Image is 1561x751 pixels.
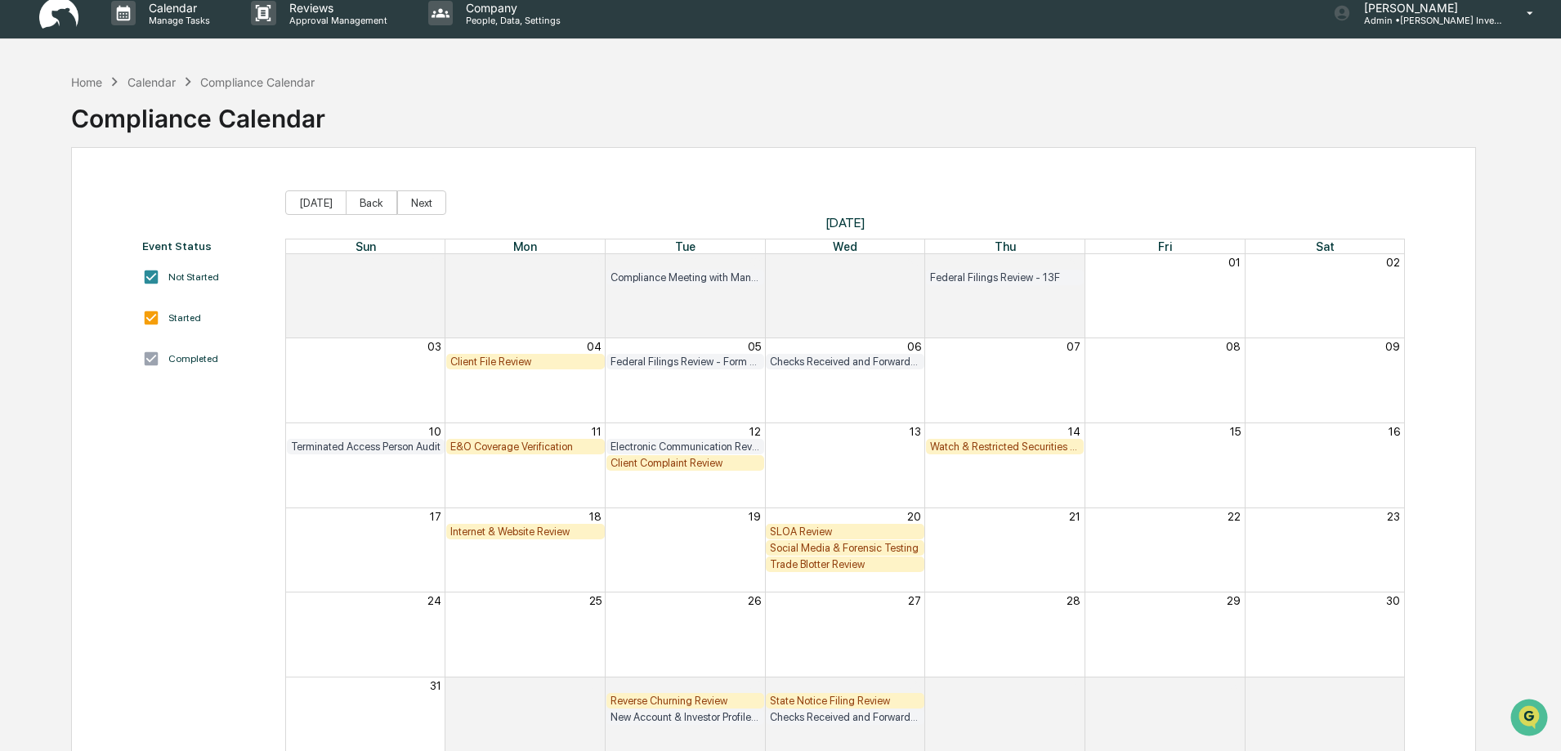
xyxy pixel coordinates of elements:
[168,271,219,283] div: Not Started
[908,594,921,607] button: 27
[907,679,921,692] button: 03
[127,75,176,89] div: Calendar
[115,276,198,289] a: Powered byPylon
[1389,425,1400,438] button: 16
[285,190,347,215] button: [DATE]
[592,425,602,438] button: 11
[1509,697,1553,741] iframe: Open customer support
[1226,340,1241,353] button: 08
[611,695,761,707] div: Reverse Churning Review
[291,440,441,453] div: Terminated Access Person Audit
[1069,510,1080,523] button: 21
[112,199,209,229] a: 🗄️Attestations
[119,208,132,221] div: 🗄️
[16,208,29,221] div: 🖐️
[200,75,315,89] div: Compliance Calendar
[1386,679,1400,692] button: 06
[513,239,537,253] span: Mon
[427,340,441,353] button: 03
[749,425,761,438] button: 12
[276,15,396,26] p: Approval Management
[1067,340,1080,353] button: 07
[930,440,1080,453] div: Watch & Restricted Securities List
[747,679,761,692] button: 02
[1069,256,1080,269] button: 31
[453,15,569,26] p: People, Data, Settings
[589,679,602,692] button: 01
[675,239,696,253] span: Tue
[356,239,376,253] span: Sun
[1067,594,1080,607] button: 28
[907,510,921,523] button: 20
[397,190,446,215] button: Next
[907,256,921,269] button: 30
[285,215,1406,230] span: [DATE]
[1227,594,1241,607] button: 29
[611,457,761,469] div: Client Complaint Review
[770,558,920,570] div: Trade Blotter Review
[1386,256,1400,269] button: 02
[168,312,201,324] div: Started
[10,230,110,260] a: 🔎Data Lookup
[430,510,441,523] button: 17
[611,355,761,368] div: Federal Filings Review - Form N-PX
[428,256,441,269] button: 27
[907,340,921,353] button: 06
[163,277,198,289] span: Pylon
[278,130,297,150] button: Start new chat
[833,239,857,253] span: Wed
[910,425,921,438] button: 13
[16,125,46,154] img: 1746055101610-c473b297-6a78-478c-a979-82029cc54cd1
[1228,510,1241,523] button: 22
[770,695,920,707] div: State Notice Filing Review
[1351,1,1503,15] p: [PERSON_NAME]
[56,141,207,154] div: We're available if you need us!
[747,256,761,269] button: 29
[450,355,601,368] div: Client File Review
[450,525,601,538] div: Internet & Website Review
[429,425,441,438] button: 10
[995,239,1016,253] span: Thu
[71,75,102,89] div: Home
[770,542,920,554] div: Social Media & Forensic Testing
[1387,510,1400,523] button: 23
[588,256,602,269] button: 28
[587,340,602,353] button: 04
[589,594,602,607] button: 25
[1068,425,1080,438] button: 14
[770,525,920,538] div: SLOA Review
[1158,239,1172,253] span: Fri
[276,1,396,15] p: Reviews
[168,353,218,364] div: Completed
[748,340,761,353] button: 05
[611,440,761,453] div: Electronic Communication Review
[135,206,203,222] span: Attestations
[1228,256,1241,269] button: 01
[430,679,441,692] button: 31
[346,190,397,215] button: Back
[770,355,920,368] div: Checks Received and Forwarded Log
[427,594,441,607] button: 24
[10,199,112,229] a: 🖐️Preclearance
[611,711,761,723] div: New Account & Investor Profile Review
[770,711,920,723] div: Checks Received and Forwarded Log
[1066,679,1080,692] button: 04
[142,239,269,253] div: Event Status
[1386,594,1400,607] button: 30
[453,1,569,15] p: Company
[33,237,103,253] span: Data Lookup
[930,271,1080,284] div: Federal Filings Review - 13F
[589,510,602,523] button: 18
[136,1,218,15] p: Calendar
[71,91,325,133] div: Compliance Calendar
[1316,239,1335,253] span: Sat
[33,206,105,222] span: Preclearance
[749,510,761,523] button: 19
[611,271,761,284] div: Compliance Meeting with Management
[450,440,601,453] div: E&O Coverage Verification
[1351,15,1503,26] p: Admin • [PERSON_NAME] Investments, LLC
[748,594,761,607] button: 26
[1230,425,1241,438] button: 15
